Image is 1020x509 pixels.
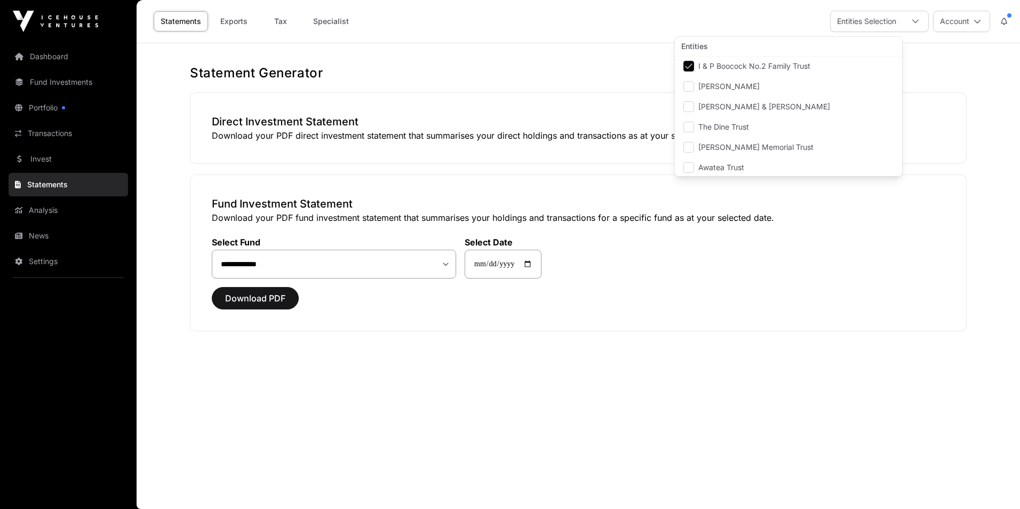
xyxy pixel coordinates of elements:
p: Download your PDF fund investment statement that summarises your holdings and transactions for a ... [212,211,945,224]
a: Statements [9,173,128,196]
iframe: Chat Widget [967,458,1020,509]
a: Tax [259,11,302,31]
li: Awatea Trust [677,158,900,177]
label: Select Fund [212,237,456,248]
img: Icehouse Ventures Logo [13,11,98,32]
li: Thomas Alexander Renhart & Felicity Susan Elisabeth Champion [677,97,900,116]
li: Schmidt Memorial Trust [677,138,900,157]
a: Exports [212,11,255,31]
span: The Dine Trust [698,123,749,131]
span: Download PDF [225,292,285,305]
h3: Direct Investment Statement [212,114,945,129]
a: Settings [9,250,128,273]
a: Download PDF [212,298,299,308]
button: Download PDF [212,287,299,309]
a: Dashboard [9,45,128,68]
a: Invest [9,147,128,171]
span: I & P Boocock No.2 Family Trust [698,62,810,70]
a: Portfolio [9,96,128,120]
div: Entities Selection [831,11,903,31]
li: The Dine Trust [677,117,900,137]
h1: Statement Generator [190,65,967,82]
li: Thomas Alexander Renhart [677,77,900,96]
span: [PERSON_NAME] [698,83,760,90]
li: I & P Boocock No.2 Family Trust [677,57,900,76]
a: Statements [154,11,208,31]
span: [PERSON_NAME] & [PERSON_NAME] [698,103,830,110]
a: News [9,224,128,248]
span: [PERSON_NAME] Memorial Trust [698,144,814,151]
button: Account [933,11,990,32]
a: Fund Investments [9,70,128,94]
div: Entities [675,37,902,57]
span: Awatea Trust [698,164,744,171]
a: Analysis [9,198,128,222]
a: Specialist [306,11,356,31]
a: Transactions [9,122,128,145]
p: Download your PDF direct investment statement that summarises your direct holdings and transactio... [212,129,945,142]
h3: Fund Investment Statement [212,196,945,211]
label: Select Date [465,237,541,248]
